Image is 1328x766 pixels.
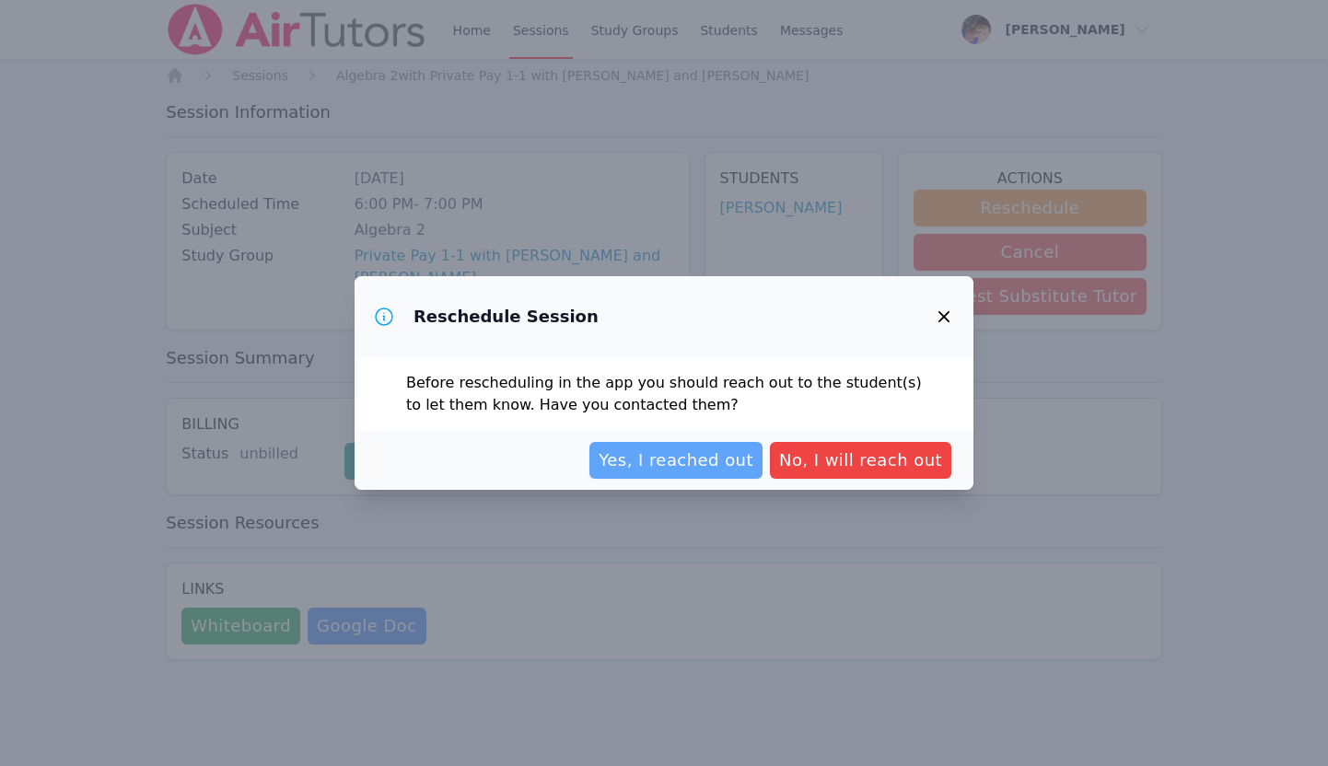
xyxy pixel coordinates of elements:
button: No, I will reach out [770,442,951,479]
span: No, I will reach out [779,447,942,473]
h3: Reschedule Session [414,306,599,328]
span: Yes, I reached out [599,447,753,473]
p: Before rescheduling in the app you should reach out to the student(s) to let them know. Have you ... [406,372,922,416]
button: Yes, I reached out [589,442,763,479]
